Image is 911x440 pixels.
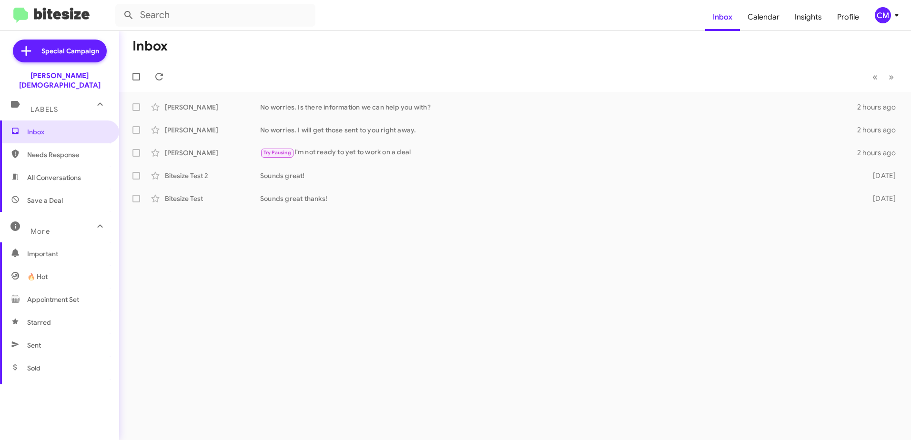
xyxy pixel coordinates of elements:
a: Profile [830,3,867,31]
a: Insights [787,3,830,31]
div: [PERSON_NAME] [165,125,260,135]
span: Inbox [27,127,108,137]
div: [DATE] [858,171,903,180]
span: Sold [27,363,40,373]
span: » [889,71,894,83]
div: Bitesize Test [165,194,260,203]
span: Save a Deal [27,196,63,205]
div: CM [875,7,891,23]
div: 2 hours ago [857,125,903,135]
button: Previous [867,67,883,87]
nav: Page navigation example [867,67,900,87]
span: Important [27,249,108,259]
div: [PERSON_NAME] [165,148,260,158]
div: Bitesize Test 2 [165,171,260,180]
a: Calendar [740,3,787,31]
input: Search [115,4,315,27]
button: CM [867,7,901,23]
div: 2 hours ago [857,102,903,112]
span: More [30,227,50,236]
span: « [872,71,878,83]
button: Next [883,67,900,87]
span: Try Pausing [263,150,291,156]
span: 🔥 Hot [27,272,48,281]
div: No worries. Is there information we can help you with? [260,102,857,112]
div: No worries. I will get those sent to you right away. [260,125,857,135]
span: All Conversations [27,173,81,182]
a: Inbox [705,3,740,31]
span: Special Campaign [41,46,99,56]
span: Sent [27,340,41,350]
div: [PERSON_NAME] [165,102,260,112]
span: Needs Response [27,150,108,160]
span: Labels [30,105,58,114]
div: Sounds great thanks! [260,194,858,203]
div: 2 hours ago [857,148,903,158]
div: I'm not ready to yet to work on a deal [260,147,857,158]
span: Appointment Set [27,295,79,304]
a: Special Campaign [13,40,107,62]
span: Starred [27,318,51,327]
div: [DATE] [858,194,903,203]
h1: Inbox [132,39,168,54]
div: Sounds great! [260,171,858,180]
